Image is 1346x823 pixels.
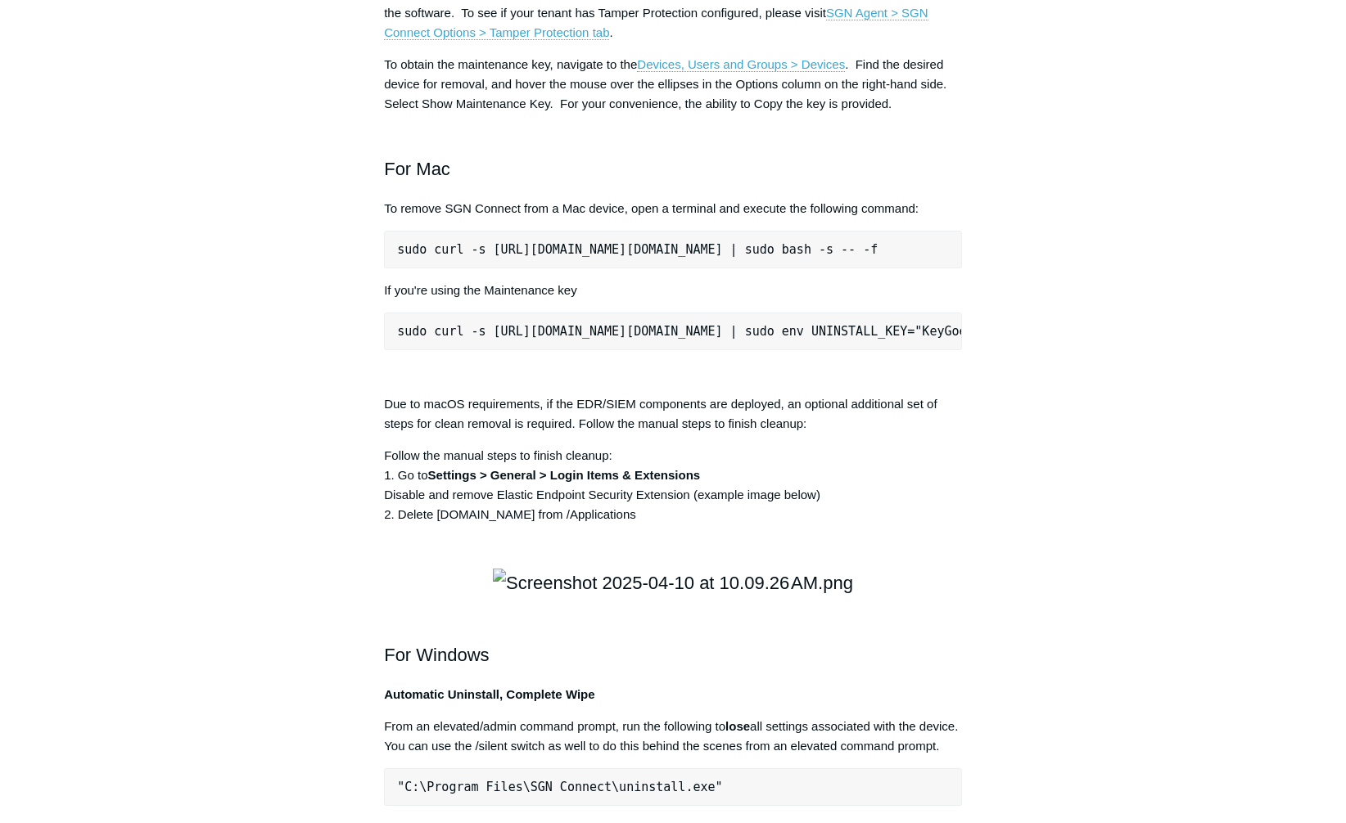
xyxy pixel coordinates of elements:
[493,569,853,597] img: Screenshot 2025-04-10 at 10.09.26 AM.png
[384,612,962,669] h2: For Windows
[384,199,962,218] p: To remove SGN Connect from a Mac device, open a terminal and execute the following command:
[725,719,750,733] strong: lose
[637,57,845,72] a: Devices, Users and Groups > Devices
[384,231,962,268] pre: sudo curl -s [URL][DOMAIN_NAME][DOMAIN_NAME] | sudo bash -s -- -f
[384,313,962,350] pre: sudo curl -s [URL][DOMAIN_NAME][DOMAIN_NAME] | sudo env UNINSTALL_KEY="KeyGoesHere" bash -s -- -f
[384,55,962,114] p: To obtain the maintenance key, navigate to the . Find the desired device for removal, and hover t...
[384,394,962,434] p: Due to macOS requirements, if the EDR/SIEM components are deployed, an optional additional set of...
[384,126,962,183] h2: For Mac
[384,719,958,753] span: From an elevated/admin command prompt, run the following to all settings associated with the devi...
[384,446,962,524] p: Follow the manual steps to finish cleanup: 1. Go to Disable and remove Elastic Endpoint Security ...
[384,281,962,300] p: If you're using the Maintenance key
[384,687,594,701] strong: Automatic Uninstall, Complete Wipe
[428,468,701,482] strong: Settings > General > Login Items & Extensions
[397,780,722,794] span: "C:\Program Files\SGN Connect\uninstall.exe"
